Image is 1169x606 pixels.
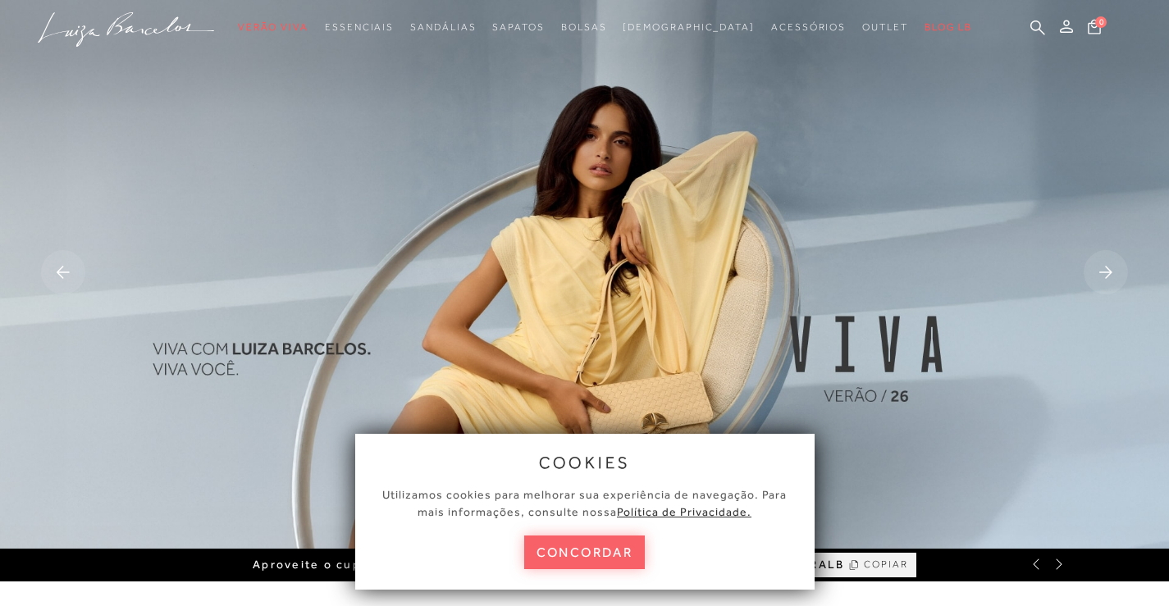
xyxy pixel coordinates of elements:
[382,488,787,518] span: Utilizamos cookies para melhorar sua experiência de navegação. Para mais informações, consulte nossa
[492,21,544,33] span: Sapatos
[238,21,308,33] span: Verão Viva
[238,12,308,43] a: noSubCategoriesText
[492,12,544,43] a: noSubCategoriesText
[1083,18,1106,40] button: 0
[771,21,846,33] span: Acessórios
[524,535,646,569] button: concordar
[925,12,972,43] a: BLOG LB
[623,12,755,43] a: noSubCategoriesText
[1095,16,1107,28] span: 0
[561,12,607,43] a: noSubCategoriesText
[325,12,394,43] a: noSubCategoriesText
[862,12,908,43] a: noSubCategoriesText
[862,21,908,33] span: Outlet
[561,21,607,33] span: Bolsas
[410,12,476,43] a: noSubCategoriesText
[864,557,908,572] span: COPIAR
[410,21,476,33] span: Sandálias
[539,453,631,472] span: cookies
[325,21,394,33] span: Essenciais
[623,21,755,33] span: [DEMOGRAPHIC_DATA]
[253,558,517,572] span: Aproveite o cupom de primeira compra
[925,21,972,33] span: BLOG LB
[617,505,751,518] a: Política de Privacidade.
[771,12,846,43] a: noSubCategoriesText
